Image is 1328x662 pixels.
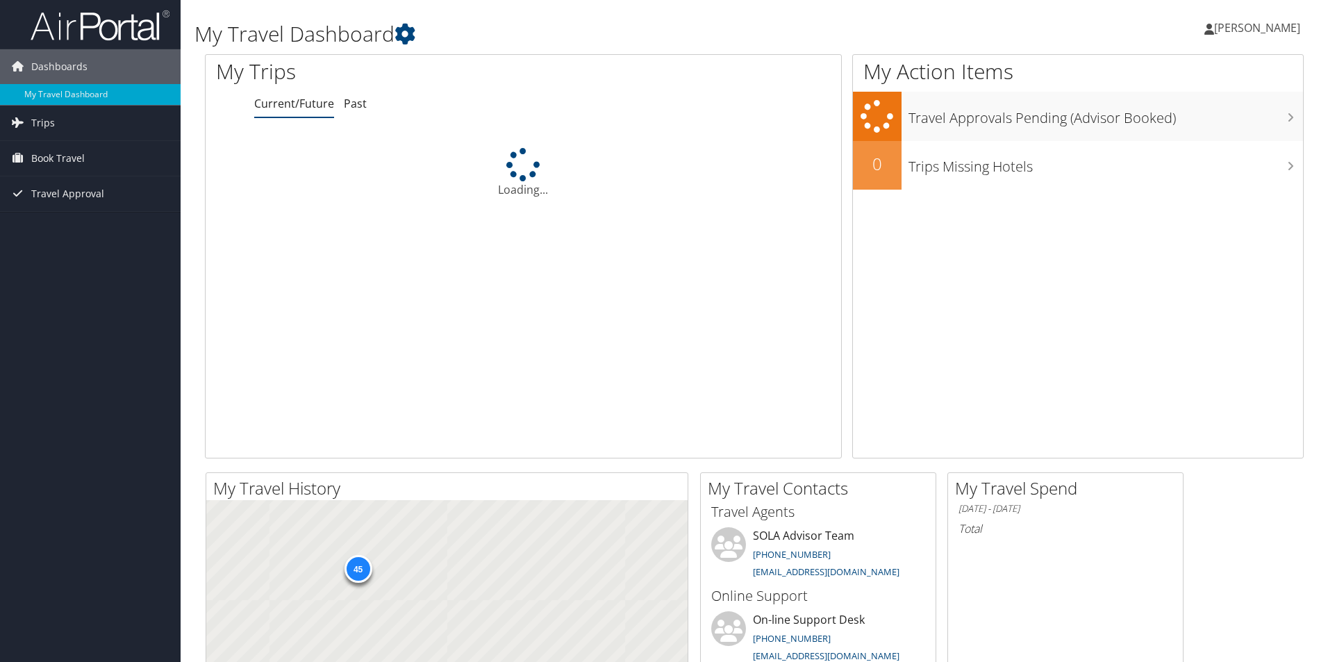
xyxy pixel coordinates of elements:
[31,176,104,211] span: Travel Approval
[31,141,85,176] span: Book Travel
[853,92,1303,141] a: Travel Approvals Pending (Advisor Booked)
[206,148,841,198] div: Loading...
[711,502,925,522] h3: Travel Agents
[216,57,566,86] h1: My Trips
[908,101,1303,128] h3: Travel Approvals Pending (Advisor Booked)
[704,527,932,584] li: SOLA Advisor Team
[753,649,899,662] a: [EMAIL_ADDRESS][DOMAIN_NAME]
[344,555,372,583] div: 45
[853,141,1303,190] a: 0Trips Missing Hotels
[753,565,899,578] a: [EMAIL_ADDRESS][DOMAIN_NAME]
[344,96,367,111] a: Past
[1204,7,1314,49] a: [PERSON_NAME]
[31,9,169,42] img: airportal-logo.png
[711,586,925,606] h3: Online Support
[958,502,1172,515] h6: [DATE] - [DATE]
[958,521,1172,536] h6: Total
[908,150,1303,176] h3: Trips Missing Hotels
[31,106,55,140] span: Trips
[31,49,88,84] span: Dashboards
[254,96,334,111] a: Current/Future
[1214,20,1300,35] span: [PERSON_NAME]
[753,632,831,645] a: [PHONE_NUMBER]
[753,548,831,561] a: [PHONE_NUMBER]
[194,19,941,49] h1: My Travel Dashboard
[708,477,936,500] h2: My Travel Contacts
[213,477,688,500] h2: My Travel History
[955,477,1183,500] h2: My Travel Spend
[853,152,902,176] h2: 0
[853,57,1303,86] h1: My Action Items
